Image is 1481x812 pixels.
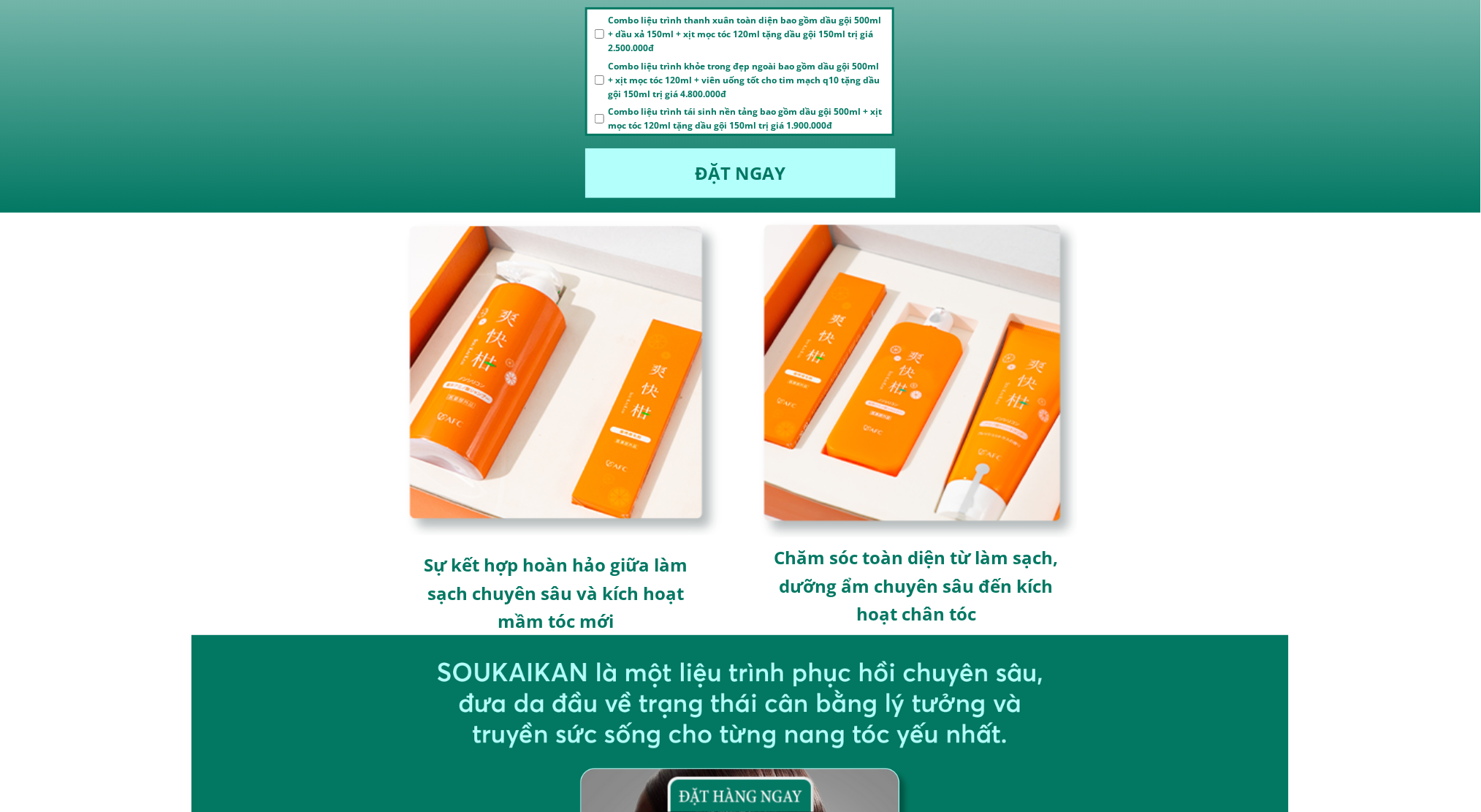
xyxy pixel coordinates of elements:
[762,544,1071,628] h3: Chăm sóc toàn diện từ làm sạch, dưỡng ẩm chuyên sâu đến kích hoạt chân tóc
[403,551,709,635] h2: Sự kết hợp hoàn hảo giữa làm sạch chuyên sâu và kích hoạt mầm tóc mới
[608,59,885,102] span: Combo liệu trình khỏe trong đẹp ngoài bao gồm dầu gội 500ml + xịt mọc tóc 120ml + viên uống tốt c...
[608,13,885,56] span: Combo liệu trình thanh xuân toàn diện bao gồm dầu gội 500ml + dầu xả 150ml + xịt mọc tóc 120ml tặ...
[608,105,885,132] span: Combo liệu trình tái sinh nền tảng bao gồm dầu gội 500ml + xịt mọc tóc 120ml tặng dầu gội 150ml t...
[585,148,895,198] p: ĐẶT NGAY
